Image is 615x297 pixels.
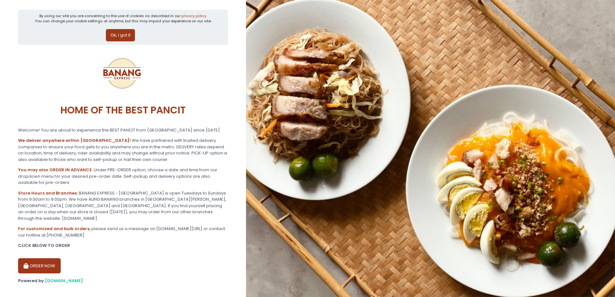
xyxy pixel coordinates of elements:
[106,29,135,41] button: Ok, I got it
[98,49,146,98] img: Banang Express
[18,190,228,222] div: BANANG EXPRESS - [GEOGRAPHIC_DATA] is open Tuesdays to Sundays from 9:00am to 9:00pm. We have ALI...
[18,167,228,186] div: Under PRE-ORDER option, choose a date and time from our dropdown menu for your desired pre-order ...
[18,98,228,123] div: HOME OF THE BEST PANCIT
[18,167,93,173] b: You may also ORDER IN ADVANCE.
[18,258,61,274] button: ORDER NOW
[18,278,228,284] div: Powered by
[18,190,78,196] b: Store Hours and Branches:
[35,13,211,24] div: By using our site you are consenting to the use of cookies as described in our You can change you...
[18,127,228,133] div: Welcome! You are about to experience the BEST PANCIT from [GEOGRAPHIC_DATA] since [DATE].
[18,137,228,163] div: We have partnered with trusted delivery companies to ensure your food gets to you anywhere you ar...
[18,226,90,232] b: For customized and bulk orders,
[45,278,83,284] a: [DOMAIN_NAME]
[18,137,131,143] b: We deliver anywhere within [GEOGRAPHIC_DATA]!
[181,13,207,18] a: privacy policy.
[18,226,228,238] div: please send us a message on [DOMAIN_NAME][URL] or contact our hotline at [PHONE_NUMBER].
[18,242,228,249] div: CLICK BELOW TO ORDER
